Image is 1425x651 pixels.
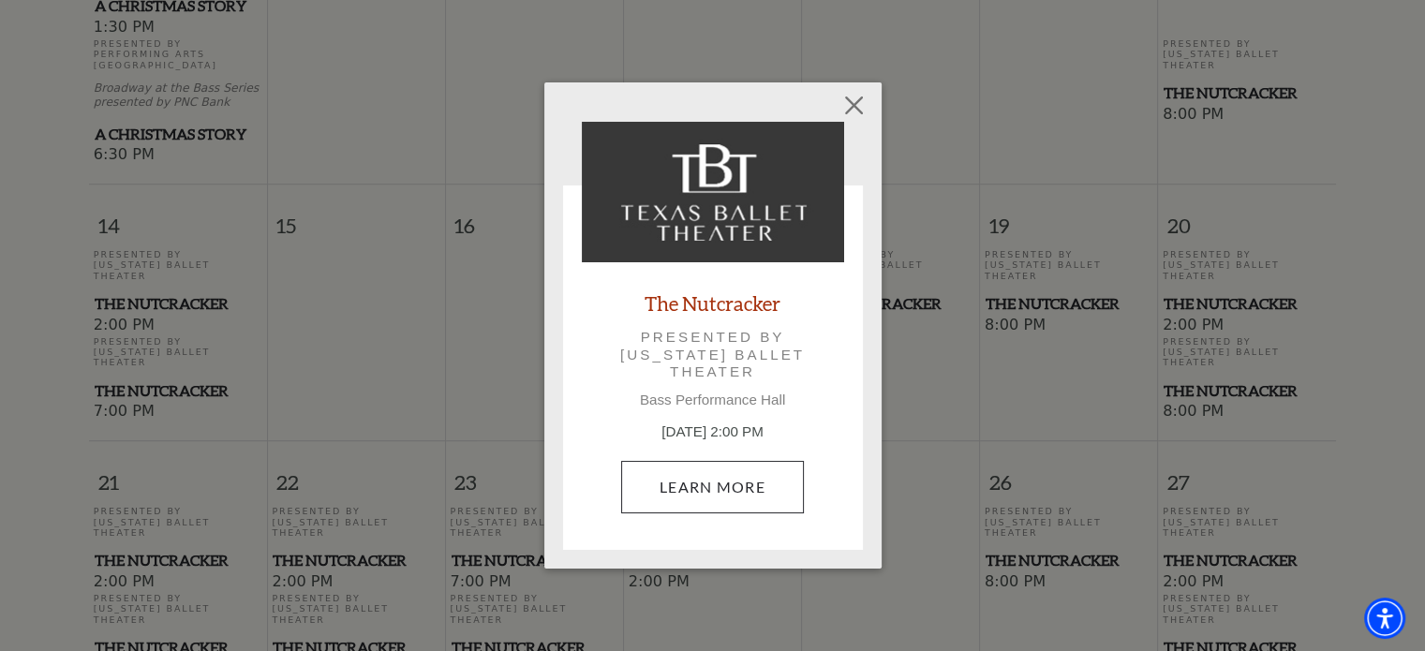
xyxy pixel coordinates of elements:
[582,122,844,262] img: The Nutcracker
[836,87,871,123] button: Close
[582,422,844,443] p: [DATE] 2:00 PM
[645,290,780,316] a: The Nutcracker
[621,461,804,513] a: December 21, 2:00 PM Learn More
[1364,598,1405,639] div: Accessibility Menu
[582,392,844,408] p: Bass Performance Hall
[608,329,818,380] p: Presented by [US_STATE] Ballet Theater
